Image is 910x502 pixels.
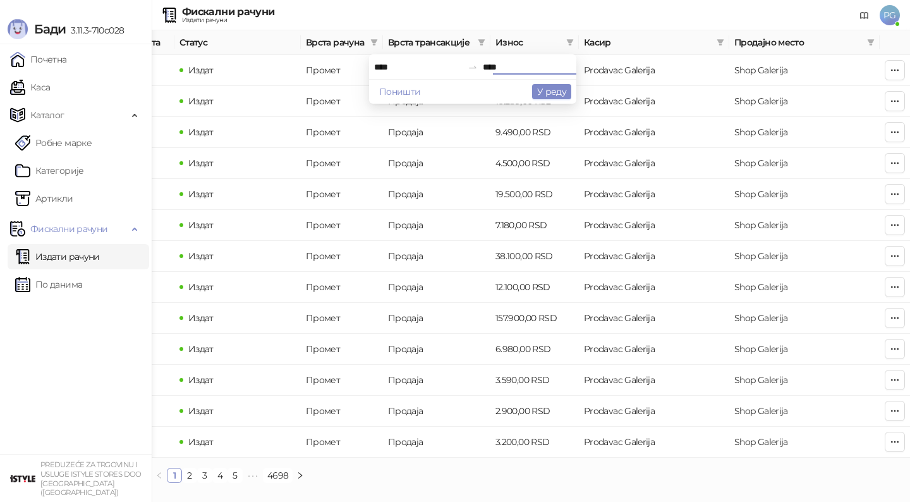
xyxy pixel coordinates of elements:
td: Промет [301,365,383,396]
td: Shop Galerija [729,365,880,396]
span: Издат [188,343,214,355]
a: Каса [10,75,50,100]
span: filter [475,33,488,52]
td: 2.900,00 RSD [490,396,579,427]
td: Промет [301,427,383,458]
span: filter [566,39,574,46]
a: По данима [15,272,82,297]
span: PG [880,5,900,25]
small: PREDUZEĆE ZA TRGOVINU I USLUGE ISTYLE STORES DOO [GEOGRAPHIC_DATA] ([GEOGRAPHIC_DATA]) [40,460,142,497]
td: 7.180,00 RSD [490,210,579,241]
td: Shop Galerija [729,86,880,117]
span: Издат [188,312,214,324]
td: 4.500,00 RSD [490,148,579,179]
td: Prodavac Galerija [579,427,729,458]
a: 4 [213,468,227,482]
td: Shop Galerija [729,117,880,148]
td: 3.200,00 RSD [490,427,579,458]
span: Издат [188,436,214,448]
td: Промет [301,148,383,179]
span: Врста рачуна [306,35,365,49]
span: Каталог [30,102,64,128]
span: Бади [34,21,66,37]
a: 5 [228,468,242,482]
td: Промет [301,241,383,272]
li: Следећих 5 Страна [243,468,263,483]
a: 1 [167,468,181,482]
td: Prodavac Galerija [579,303,729,334]
td: Продаја [383,210,490,241]
a: Категорије [15,158,84,183]
td: Промет [301,334,383,365]
td: Продаја [383,396,490,427]
td: 157.900,00 RSD [490,303,579,334]
td: Промет [301,272,383,303]
a: 3 [198,468,212,482]
span: Касир [584,35,712,49]
span: filter [564,33,576,52]
a: Документација [854,5,875,25]
td: Prodavac Galerija [579,334,729,365]
span: Издат [188,281,214,293]
span: filter [717,39,724,46]
td: Продаја [383,427,490,458]
td: Продаја [383,117,490,148]
td: Prodavac Galerija [579,55,729,86]
li: 5 [227,468,243,483]
span: Издат [188,188,214,200]
td: Prodavac Galerija [579,365,729,396]
span: filter [478,39,485,46]
span: Издат [188,126,214,138]
td: Промет [301,210,383,241]
li: 4698 [263,468,293,483]
button: left [152,468,167,483]
span: filter [368,33,380,52]
button: У реду [532,84,571,99]
td: Промет [301,303,383,334]
td: Prodavac Galerija [579,179,729,210]
a: Робне марке [15,130,92,156]
span: right [296,472,304,479]
td: Продаја [383,148,490,179]
img: Logo [8,19,28,39]
td: 9.490,00 RSD [490,117,579,148]
li: 1 [167,468,182,483]
button: right [293,468,308,483]
span: Издат [188,95,214,107]
button: Поништи [374,84,426,99]
span: Издат [188,64,214,76]
span: to [468,62,478,72]
span: Износ [495,35,561,49]
li: Претходна страна [152,468,167,483]
td: Продаја [383,272,490,303]
span: filter [867,39,875,46]
td: Промет [301,179,383,210]
td: Промет [301,86,383,117]
li: 2 [182,468,197,483]
td: Shop Galerija [729,272,880,303]
span: Издат [188,374,214,386]
td: Shop Galerija [729,148,880,179]
span: Продајно место [734,35,862,49]
span: filter [864,33,877,52]
li: 3 [197,468,212,483]
td: Shop Galerija [729,396,880,427]
td: Shop Galerija [729,241,880,272]
a: ArtikliАртикли [15,186,73,211]
td: Промет [301,55,383,86]
a: 4698 [264,468,292,482]
span: swap-right [468,62,478,72]
th: Врста рачуна [301,30,383,55]
td: Продаја [383,365,490,396]
th: Врста трансакције [383,30,490,55]
img: 64x64-companyLogo-77b92cf4-9946-4f36-9751-bf7bb5fd2c7d.png [10,466,35,491]
a: Издати рачуни [15,244,100,269]
td: Продаја [383,179,490,210]
td: Shop Galerija [729,55,880,86]
td: Продаја [383,241,490,272]
th: Статус [174,30,301,55]
td: Промет [301,117,383,148]
td: 6.980,00 RSD [490,334,579,365]
span: Врста трансакције [388,35,473,49]
td: Prodavac Galerija [579,210,729,241]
